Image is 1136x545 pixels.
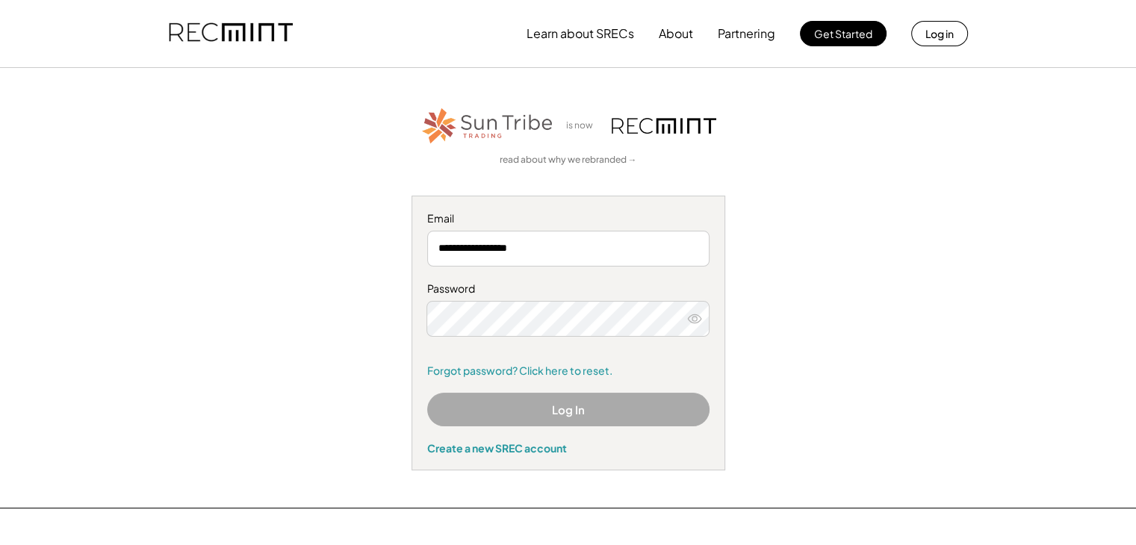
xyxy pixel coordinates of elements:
[562,119,604,132] div: is now
[427,441,710,455] div: Create a new SREC account
[612,118,716,134] img: recmint-logotype%403x.png
[718,19,775,49] button: Partnering
[427,211,710,226] div: Email
[169,8,293,59] img: recmint-logotype%403x.png
[427,281,710,296] div: Password
[659,19,693,49] button: About
[800,21,887,46] button: Get Started
[427,364,710,379] a: Forgot password? Click here to reset.
[500,154,637,166] a: read about why we rebranded →
[911,21,968,46] button: Log in
[527,19,634,49] button: Learn about SRECs
[420,105,555,146] img: STT_Horizontal_Logo%2B-%2BColor.png
[427,393,710,426] button: Log In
